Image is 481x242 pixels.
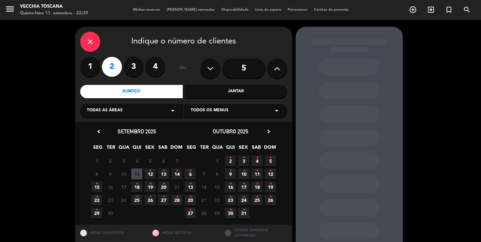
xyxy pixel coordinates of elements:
span: 22 [211,195,222,206]
span: 15 [91,181,102,193]
i: • [269,192,272,202]
i: turned_in_not [445,6,453,14]
i: exit_to_app [427,6,435,14]
i: • [243,178,245,189]
div: Almoço [80,85,183,98]
div: OUTROS TAMANHOS DISPONÍVEIS [220,225,292,241]
span: 28 [171,195,182,206]
span: QUA [118,143,129,154]
span: 14 [198,181,209,193]
span: QUI [225,143,236,154]
i: • [256,178,258,189]
span: 6 [185,168,196,179]
span: DOM [264,143,275,154]
i: chevron_left [95,128,102,135]
span: 11 [131,168,142,179]
span: TER [105,143,116,154]
span: Todas as áreas [87,107,123,114]
span: 1 [91,155,102,166]
i: • [243,152,245,163]
div: ou [172,57,194,80]
span: SAB [157,143,168,154]
span: 4 [131,155,142,166]
span: 17 [238,181,249,193]
span: 9 [225,168,236,179]
i: search [463,6,471,14]
span: 18 [131,181,142,193]
span: SEG [186,143,197,154]
i: • [149,178,151,189]
span: 27 [158,195,169,206]
i: chevron_right [265,128,272,135]
i: • [162,165,165,176]
span: 4 [252,155,263,166]
i: add_circle_outline [409,6,417,14]
span: 24 [238,195,249,206]
i: • [256,165,258,176]
span: 23 [105,195,116,206]
i: • [256,152,258,163]
span: 5 [265,155,276,166]
i: menu [5,4,15,14]
i: • [96,178,98,189]
span: 14 [171,168,182,179]
i: • [96,205,98,215]
span: [PERSON_NAME] semeadas [163,8,218,12]
span: 6 [158,155,169,166]
span: 17 [118,181,129,193]
i: • [229,192,231,202]
div: Vecchia Toscana [20,3,88,10]
span: 31 [238,208,249,219]
span: 7 [171,155,182,166]
span: 30 [105,208,116,219]
span: 9 [105,168,116,179]
span: 27 [185,208,196,219]
i: • [162,178,165,189]
span: 29 [211,208,222,219]
span: 11 [252,168,263,179]
i: • [229,178,231,189]
i: • [269,165,272,176]
span: 19 [145,181,156,193]
span: 20 [158,181,169,193]
i: arrow_drop_down [273,107,281,115]
span: 22 [91,195,102,206]
span: 23 [225,195,236,206]
span: 26 [265,195,276,206]
span: outubro 2025 [213,128,248,135]
span: 26 [145,195,156,206]
i: • [269,152,272,163]
span: 28 [198,208,209,219]
i: • [149,192,151,202]
span: 13 [185,181,196,193]
span: 8 [91,168,102,179]
span: 25 [252,195,263,206]
i: • [243,205,245,215]
label: 4 [145,57,165,77]
button: menu [5,4,15,16]
div: Quinta-feira 11. setembro - 22:39 [20,10,88,17]
i: • [243,192,245,202]
span: QUA [212,143,223,154]
div: Indique o número de clientes [80,32,287,52]
span: 2 [225,155,236,166]
i: • [136,178,138,189]
i: • [243,165,245,176]
span: Cartões de presente [311,8,352,12]
span: 20 [185,195,196,206]
span: 1 [211,155,222,166]
i: • [256,192,258,202]
i: • [229,152,231,163]
label: 3 [124,57,144,77]
span: 21 [171,181,182,193]
span: Todos os menus [191,107,228,114]
span: 2 [105,155,116,166]
span: 16 [105,181,116,193]
i: close [86,38,94,46]
span: SAB [251,143,262,154]
span: 29 [91,208,102,219]
span: 10 [238,168,249,179]
span: 24 [118,195,129,206]
span: 7 [198,168,209,179]
i: • [189,192,191,202]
